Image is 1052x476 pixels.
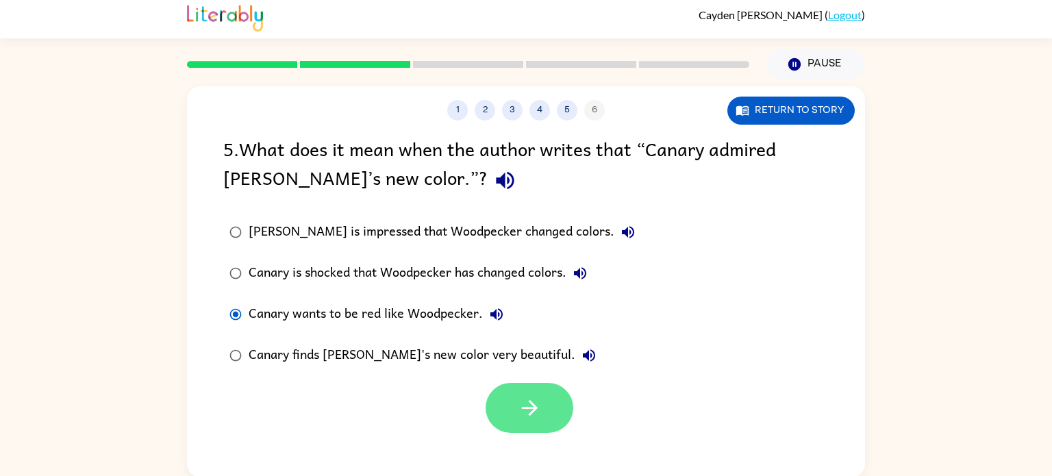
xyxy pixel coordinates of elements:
[223,134,829,198] div: 5 . What does it mean when the author writes that “Canary admired [PERSON_NAME]’s new color.”?
[249,218,642,246] div: [PERSON_NAME] is impressed that Woodpecker changed colors.
[557,100,577,121] button: 5
[699,8,865,21] div: ( )
[249,342,603,369] div: Canary finds [PERSON_NAME]'s new color very beautiful.
[699,8,825,21] span: Cayden [PERSON_NAME]
[187,1,263,32] img: Literably
[828,8,862,21] a: Logout
[566,260,594,287] button: Canary is shocked that Woodpecker has changed colors.
[249,260,594,287] div: Canary is shocked that Woodpecker has changed colors.
[249,301,510,328] div: Canary wants to be red like Woodpecker.
[475,100,495,121] button: 2
[529,100,550,121] button: 4
[447,100,468,121] button: 1
[727,97,855,125] button: Return to story
[502,100,523,121] button: 3
[575,342,603,369] button: Canary finds [PERSON_NAME]'s new color very beautiful.
[614,218,642,246] button: [PERSON_NAME] is impressed that Woodpecker changed colors.
[483,301,510,328] button: Canary wants to be red like Woodpecker.
[766,49,865,80] button: Pause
